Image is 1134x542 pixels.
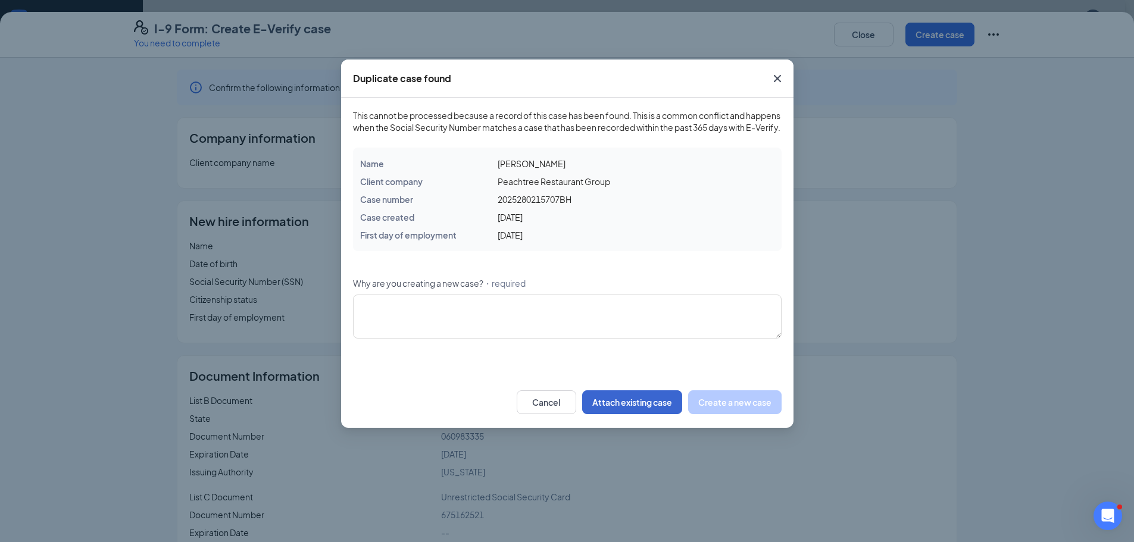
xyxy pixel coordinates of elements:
span: Peachtree Restaurant Group [498,176,610,187]
button: Attach existing case [582,390,682,414]
span: Case number [360,194,413,205]
span: Why are you creating a new case? [353,277,483,289]
span: 2025280215707BH [498,194,571,205]
button: Create a new case [688,390,782,414]
span: ・required [483,277,526,289]
span: This cannot be processed because a record of this case has been found. This is a common conflict ... [353,109,782,133]
span: Client company [360,176,423,187]
span: [DATE] [498,212,523,223]
span: [DATE] [498,230,523,240]
svg: Cross [770,71,785,86]
span: Case created [360,212,414,223]
button: Close [761,59,794,98]
span: Name [360,158,384,169]
div: Duplicate case found [353,72,451,85]
button: Cancel [517,390,576,414]
iframe: Intercom live chat [1094,502,1122,530]
span: [PERSON_NAME] [498,158,566,169]
span: First day of employment [360,230,457,240]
